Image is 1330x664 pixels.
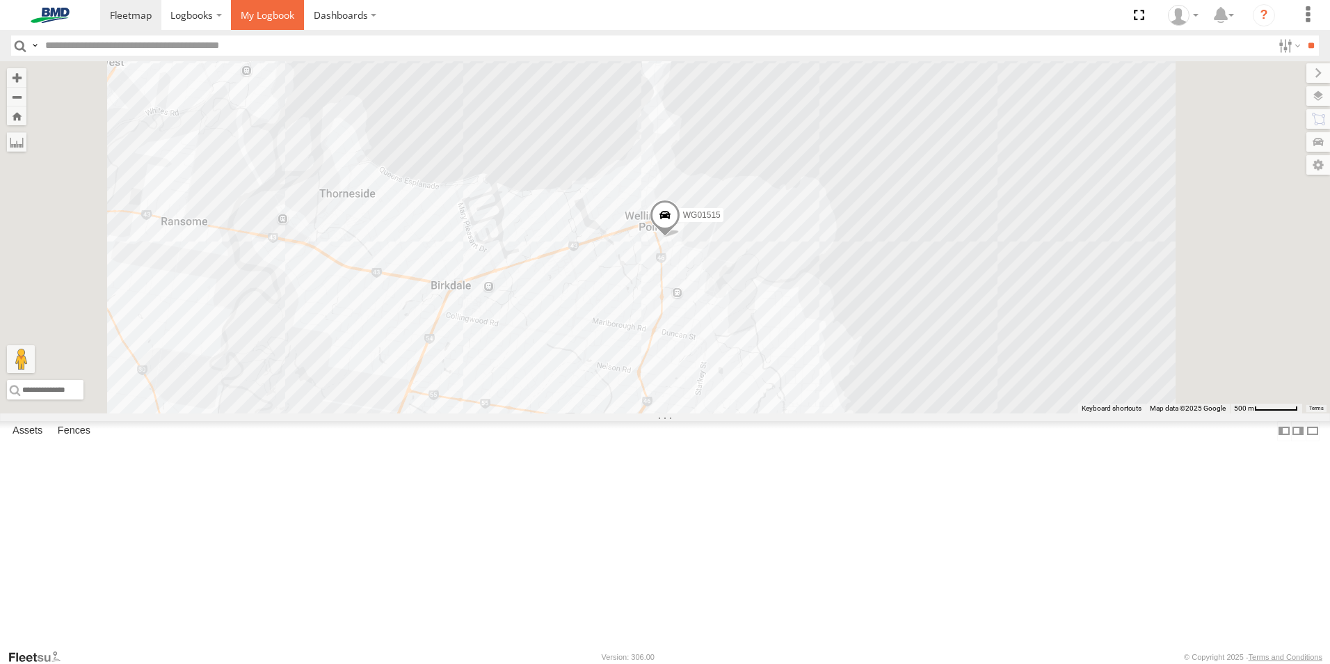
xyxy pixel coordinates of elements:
[6,421,49,441] label: Assets
[1249,653,1322,661] a: Terms and Conditions
[1150,404,1226,412] span: Map data ©2025 Google
[1082,404,1141,413] button: Keyboard shortcuts
[1306,421,1320,441] label: Hide Summary Table
[1273,35,1303,56] label: Search Filter Options
[1234,404,1254,412] span: 500 m
[1277,421,1291,441] label: Dock Summary Table to the Left
[7,68,26,87] button: Zoom in
[1306,155,1330,175] label: Map Settings
[7,87,26,106] button: Zoom out
[1309,406,1324,411] a: Terms (opens in new tab)
[1253,4,1275,26] i: ?
[602,653,655,661] div: Version: 306.00
[29,35,40,56] label: Search Query
[7,345,35,373] button: Drag Pegman onto the map to open Street View
[8,650,72,664] a: Visit our Website
[1291,421,1305,441] label: Dock Summary Table to the Right
[51,421,97,441] label: Fences
[1163,5,1203,26] div: Chris Brett
[683,210,721,220] span: WG01515
[7,132,26,152] label: Measure
[1184,653,1322,661] div: © Copyright 2025 -
[7,106,26,125] button: Zoom Home
[14,8,86,23] img: bmd-logo.svg
[1230,404,1302,413] button: Map scale: 500 m per 59 pixels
